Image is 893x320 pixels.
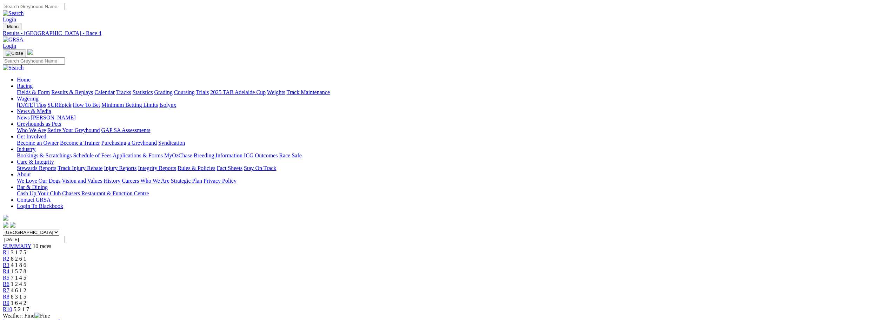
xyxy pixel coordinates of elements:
[17,96,39,102] a: Wagering
[27,49,33,55] img: logo-grsa-white.png
[244,165,276,171] a: Stay On Track
[14,306,29,312] span: 5 2 1 7
[62,190,149,196] a: Chasers Restaurant & Function Centre
[3,306,12,312] a: R10
[17,89,890,96] div: Racing
[287,89,330,95] a: Track Maintenance
[17,77,31,83] a: Home
[11,256,26,262] span: 8 2 6 1
[11,275,26,281] span: 7 1 4 5
[11,294,26,300] span: 8 3 1 5
[17,133,46,139] a: Get Involved
[17,197,51,203] a: Contact GRSA
[17,140,59,146] a: Become an Owner
[17,171,31,177] a: About
[116,89,131,95] a: Tracks
[174,89,195,95] a: Coursing
[10,222,15,228] img: twitter.svg
[3,30,890,37] a: Results - [GEOGRAPHIC_DATA] - Race 4
[154,89,173,95] a: Grading
[17,89,50,95] a: Fields & Form
[196,89,209,95] a: Trials
[11,300,26,306] span: 1 6 4 2
[17,102,46,108] a: [DATE] Tips
[94,89,115,95] a: Calendar
[17,184,48,190] a: Bar & Dining
[34,313,50,319] img: Fine
[3,57,65,65] input: Search
[3,313,50,319] span: Weather: Fine
[3,10,24,17] img: Search
[47,102,71,108] a: SUREpick
[3,262,9,268] a: R3
[17,190,890,197] div: Bar & Dining
[17,152,72,158] a: Bookings & Scratchings
[11,249,26,255] span: 3 1 7 5
[104,178,120,184] a: History
[7,24,19,29] span: Menu
[3,294,9,300] a: R8
[244,152,278,158] a: ICG Outcomes
[58,165,102,171] a: Track Injury Rebate
[3,236,65,243] input: Select date
[3,287,9,293] a: R7
[204,178,236,184] a: Privacy Policy
[11,281,26,287] span: 1 2 4 5
[3,249,9,255] a: R1
[3,243,31,249] a: SUMMARY
[31,115,75,120] a: [PERSON_NAME]
[159,102,176,108] a: Isolynx
[11,262,26,268] span: 4 1 8 6
[17,178,60,184] a: We Love Our Dogs
[17,165,56,171] a: Stewards Reports
[17,108,51,114] a: News & Media
[3,268,9,274] a: R4
[17,115,29,120] a: News
[3,256,9,262] a: R2
[17,190,61,196] a: Cash Up Your Club
[17,178,890,184] div: About
[47,127,100,133] a: Retire Your Greyhound
[3,17,16,22] a: Login
[138,165,176,171] a: Integrity Reports
[101,140,157,146] a: Purchasing a Greyhound
[3,275,9,281] span: R5
[3,65,24,71] img: Search
[3,222,8,228] img: facebook.svg
[3,300,9,306] span: R9
[101,127,151,133] a: GAP SA Assessments
[104,165,136,171] a: Injury Reports
[17,115,890,121] div: News & Media
[164,152,192,158] a: MyOzChase
[73,102,100,108] a: How To Bet
[62,178,102,184] a: Vision and Values
[133,89,153,95] a: Statistics
[210,89,266,95] a: 2025 TAB Adelaide Cup
[158,140,185,146] a: Syndication
[171,178,202,184] a: Strategic Plan
[17,159,54,165] a: Care & Integrity
[17,102,890,108] div: Wagering
[3,3,65,10] input: Search
[17,146,35,152] a: Industry
[3,215,8,221] img: logo-grsa-white.png
[11,268,26,274] span: 1 5 7 8
[140,178,169,184] a: Who We Are
[178,165,215,171] a: Rules & Policies
[3,281,9,287] a: R6
[217,165,242,171] a: Fact Sheets
[279,152,301,158] a: Race Safe
[73,152,111,158] a: Schedule of Fees
[267,89,285,95] a: Weights
[51,89,93,95] a: Results & Replays
[17,140,890,146] div: Get Involved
